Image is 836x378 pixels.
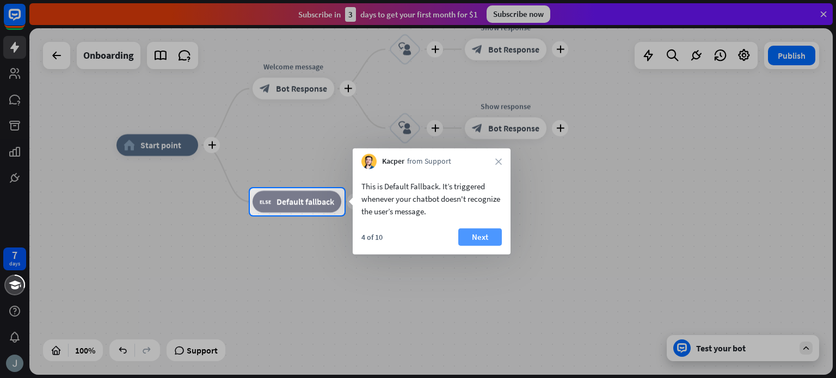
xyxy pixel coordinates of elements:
span: Default fallback [276,196,334,207]
span: Kacper [382,156,404,167]
button: Next [458,228,502,246]
div: This is Default Fallback. It’s triggered whenever your chatbot doesn't recognize the user’s message. [361,180,502,218]
i: close [495,158,502,165]
span: from Support [407,156,451,167]
i: block_fallback [260,196,271,207]
div: 4 of 10 [361,232,383,242]
button: Open LiveChat chat widget [9,4,41,37]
